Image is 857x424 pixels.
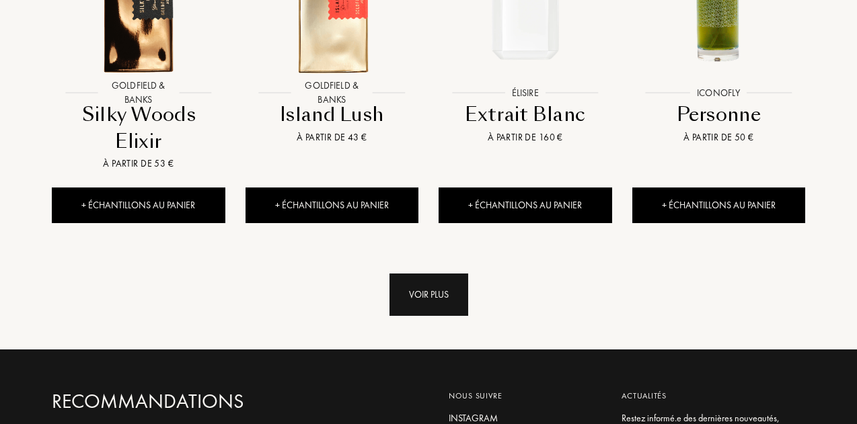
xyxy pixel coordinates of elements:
[57,101,220,155] div: Silky Woods Elixir
[638,130,800,144] div: À partir de 50 €
[449,390,602,402] div: Nous suivre
[439,187,612,223] div: + Échantillons au panier
[52,390,289,413] a: Recommandations
[632,187,806,223] div: + Échantillons au panier
[251,130,414,144] div: À partir de 43 €
[638,101,800,128] div: Personne
[52,187,225,223] div: + Échantillons au panier
[444,101,607,128] div: Extrait Blanc
[622,390,795,402] div: Actualités
[246,187,419,223] div: + Échantillons au panier
[389,273,468,316] div: Voir plus
[444,130,607,144] div: À partir de 160 €
[57,157,220,171] div: À partir de 53 €
[251,101,414,128] div: Island Lush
